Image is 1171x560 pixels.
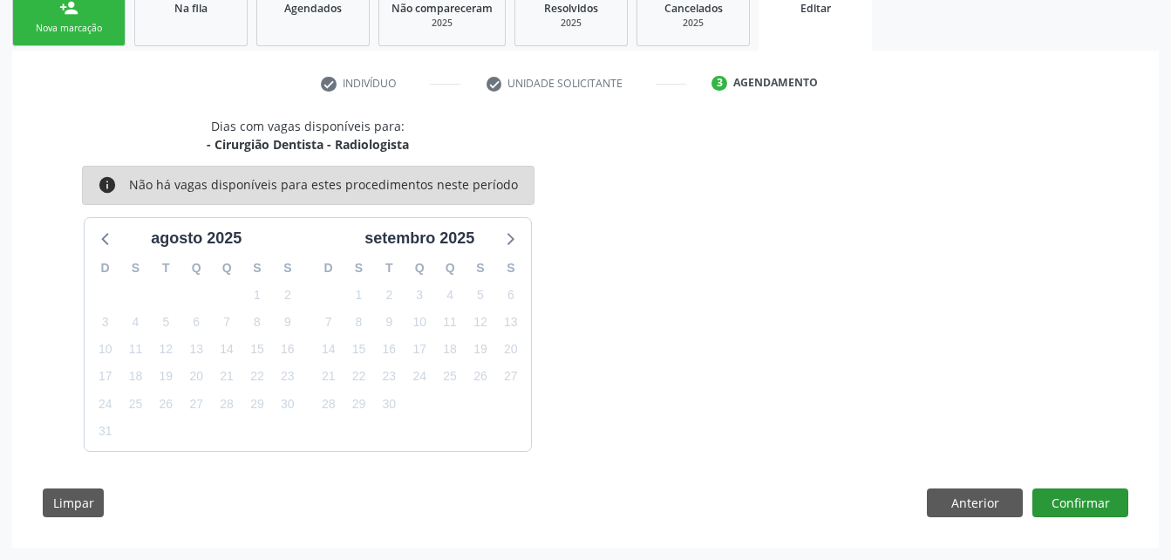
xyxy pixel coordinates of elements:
span: segunda-feira, 8 de setembro de 2025 [347,311,371,335]
span: sábado, 27 de setembro de 2025 [499,365,523,389]
span: sexta-feira, 26 de setembro de 2025 [468,365,493,389]
span: quarta-feira, 27 de agosto de 2025 [184,392,208,416]
span: quarta-feira, 17 de setembro de 2025 [407,338,432,362]
span: terça-feira, 9 de setembro de 2025 [377,311,401,335]
div: Q [212,255,242,282]
span: domingo, 7 de setembro de 2025 [317,311,341,335]
span: sábado, 9 de agosto de 2025 [276,311,300,335]
span: domingo, 3 de agosto de 2025 [93,311,118,335]
div: 2025 [391,17,493,30]
span: quinta-feira, 28 de agosto de 2025 [214,392,239,416]
span: domingo, 28 de setembro de 2025 [317,392,341,416]
span: terça-feira, 12 de agosto de 2025 [153,338,178,362]
div: S [344,255,374,282]
span: sábado, 2 de agosto de 2025 [276,283,300,307]
span: terça-feira, 2 de setembro de 2025 [377,283,401,307]
span: sábado, 30 de agosto de 2025 [276,392,300,416]
div: setembro 2025 [357,227,481,250]
span: segunda-feira, 11 de agosto de 2025 [124,338,148,362]
div: Dias com vagas disponíveis para: [207,117,409,154]
div: 2025 [650,17,737,30]
div: Q [181,255,212,282]
span: terça-feira, 16 de setembro de 2025 [377,338,401,362]
span: segunda-feira, 18 de agosto de 2025 [124,365,148,389]
span: quarta-feira, 13 de agosto de 2025 [184,338,208,362]
div: S [466,255,496,282]
div: T [151,255,181,282]
span: sábado, 13 de setembro de 2025 [499,311,523,335]
div: S [120,255,151,282]
span: domingo, 21 de setembro de 2025 [317,365,341,389]
span: quinta-feira, 7 de agosto de 2025 [214,311,239,335]
span: Editar [800,1,831,16]
span: quinta-feira, 25 de setembro de 2025 [438,365,462,389]
span: domingo, 17 de agosto de 2025 [93,365,118,389]
span: terça-feira, 5 de agosto de 2025 [153,311,178,335]
div: S [495,255,526,282]
span: sexta-feira, 19 de setembro de 2025 [468,338,493,362]
span: sábado, 6 de setembro de 2025 [499,283,523,307]
i: info [98,175,117,195]
span: sexta-feira, 8 de agosto de 2025 [245,311,269,335]
span: Não compareceram [391,1,493,16]
div: S [272,255,303,282]
span: domingo, 14 de setembro de 2025 [317,338,341,362]
div: Não há vagas disponíveis para estes procedimentos neste período [129,175,518,195]
span: segunda-feira, 22 de setembro de 2025 [347,365,371,389]
span: sexta-feira, 5 de setembro de 2025 [468,283,493,307]
span: sábado, 16 de agosto de 2025 [276,338,300,362]
span: quinta-feira, 4 de setembro de 2025 [438,283,462,307]
span: segunda-feira, 25 de agosto de 2025 [124,392,148,416]
span: domingo, 24 de agosto de 2025 [93,392,118,416]
span: Cancelados [664,1,723,16]
span: segunda-feira, 1 de setembro de 2025 [347,283,371,307]
div: 2025 [528,17,615,30]
span: terça-feira, 26 de agosto de 2025 [153,392,178,416]
span: segunda-feira, 4 de agosto de 2025 [124,311,148,335]
span: terça-feira, 23 de setembro de 2025 [377,365,401,389]
div: S [242,255,273,282]
span: sexta-feira, 22 de agosto de 2025 [245,365,269,389]
span: quarta-feira, 20 de agosto de 2025 [184,365,208,389]
span: segunda-feira, 29 de setembro de 2025 [347,392,371,416]
div: T [374,255,405,282]
div: - Cirurgião Dentista - Radiologista [207,135,409,154]
span: domingo, 10 de agosto de 2025 [93,338,118,362]
span: quinta-feira, 14 de agosto de 2025 [214,338,239,362]
span: terça-feira, 30 de setembro de 2025 [377,392,401,416]
span: quarta-feira, 6 de agosto de 2025 [184,311,208,335]
div: 3 [711,76,727,92]
span: sábado, 23 de agosto de 2025 [276,365,300,389]
span: sexta-feira, 15 de agosto de 2025 [245,338,269,362]
span: quarta-feira, 24 de setembro de 2025 [407,365,432,389]
span: Agendados [284,1,342,16]
button: Anterior [927,488,1023,518]
span: segunda-feira, 15 de setembro de 2025 [347,338,371,362]
span: quinta-feira, 18 de setembro de 2025 [438,338,462,362]
span: quinta-feira, 21 de agosto de 2025 [214,365,239,389]
div: D [313,255,344,282]
span: quarta-feira, 3 de setembro de 2025 [407,283,432,307]
div: Q [405,255,435,282]
div: Agendamento [733,75,818,91]
span: Na fila [174,1,208,16]
span: terça-feira, 19 de agosto de 2025 [153,365,178,389]
button: Confirmar [1032,488,1128,518]
div: Nova marcação [25,22,112,35]
div: Q [435,255,466,282]
span: Resolvidos [544,1,598,16]
div: agosto 2025 [144,227,248,250]
span: sábado, 20 de setembro de 2025 [499,338,523,362]
span: domingo, 31 de agosto de 2025 [93,419,118,443]
span: sexta-feira, 12 de setembro de 2025 [468,311,493,335]
span: sexta-feira, 29 de agosto de 2025 [245,392,269,416]
span: quarta-feira, 10 de setembro de 2025 [407,311,432,335]
div: D [90,255,120,282]
span: quinta-feira, 11 de setembro de 2025 [438,311,462,335]
span: sexta-feira, 1 de agosto de 2025 [245,283,269,307]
